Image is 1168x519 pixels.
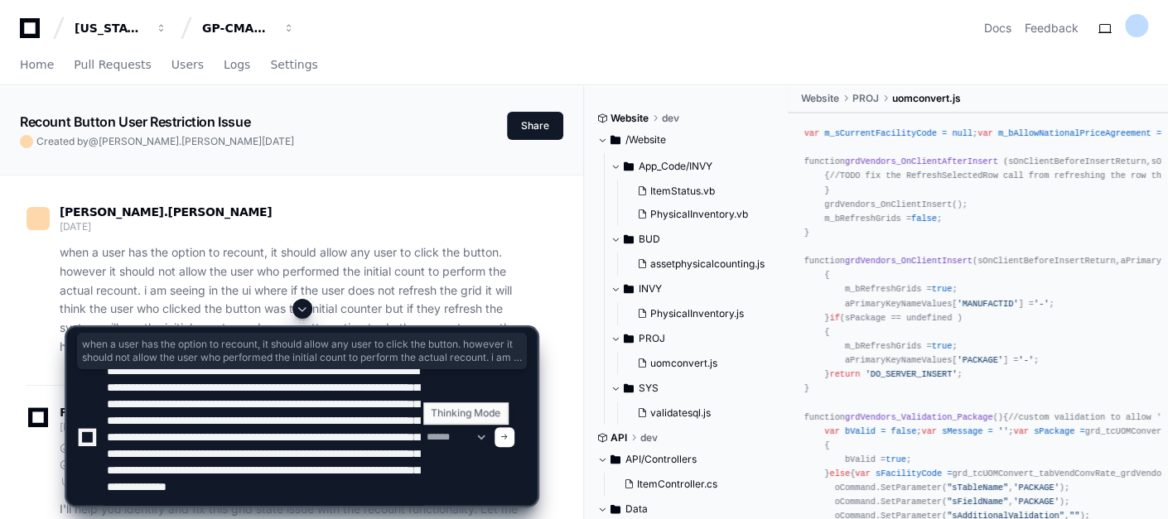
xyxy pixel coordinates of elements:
[630,180,765,203] button: ItemStatus.vb
[20,113,250,130] app-text-character-animate: Recount Button User Restriction Issue
[36,135,294,148] span: Created by
[932,284,953,294] span: true
[852,92,879,105] span: PROJ
[68,13,174,43] button: [US_STATE] Pacific
[611,130,620,150] svg: Directory
[60,220,90,233] span: [DATE]
[624,156,634,176] svg: Directory
[804,128,819,138] span: var
[662,112,679,125] span: dev
[630,252,765,276] button: assetphysicalcounting.js
[224,60,250,70] span: Logs
[911,214,937,223] span: false
[611,153,775,180] button: App_Code/INVY
[597,127,775,153] button: /Website
[639,233,660,246] span: BUD
[1025,20,1079,36] button: Feedback
[1156,128,1161,138] span: =
[60,205,272,219] span: [PERSON_NAME].[PERSON_NAME]
[89,135,99,147] span: @
[507,112,563,140] button: Share
[801,92,839,105] span: Website
[224,46,250,84] a: Logs
[624,229,634,249] svg: Directory
[824,128,937,138] span: m_sCurrentFacilityCode
[952,128,973,138] span: null
[984,20,1011,36] a: Docs
[20,60,54,70] span: Home
[611,226,775,252] button: BUD
[639,160,712,173] span: App_Code/INVY
[611,112,649,125] span: Website
[942,128,947,138] span: =
[845,156,998,166] span: grdVendors_OnClientAfterInsert
[611,276,775,302] button: INVY
[74,46,151,84] a: Pull Requests
[423,402,508,424] div: Thinking Mode
[60,243,537,357] p: when a user has the option to recount, it should allow any user to click the button. however it s...
[892,92,961,105] span: uomconvert.js
[270,60,317,70] span: Settings
[639,282,662,296] span: INVY
[650,208,748,221] span: PhysicalInventory.vb
[270,46,317,84] a: Settings
[75,20,146,36] div: [US_STATE] Pacific
[845,256,973,266] span: grdVendors_OnClientInsert
[977,128,992,138] span: var
[202,20,273,36] div: GP-CMAG-MP2
[650,257,765,271] span: assetphysicalcounting.js
[74,60,151,70] span: Pull Requests
[630,203,765,226] button: PhysicalInventory.vb
[650,185,715,198] span: ItemStatus.vb
[171,60,204,70] span: Users
[82,338,522,364] span: when a user has the option to recount, it should allow any user to click the button. however it s...
[20,46,54,84] a: Home
[262,135,294,147] span: [DATE]
[171,46,204,84] a: Users
[99,135,262,147] span: [PERSON_NAME].[PERSON_NAME]
[998,128,1151,138] span: m_bAllowNationalPriceAgreement
[624,279,634,299] svg: Directory
[195,13,302,43] button: GP-CMAG-MP2
[625,133,666,147] span: /Website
